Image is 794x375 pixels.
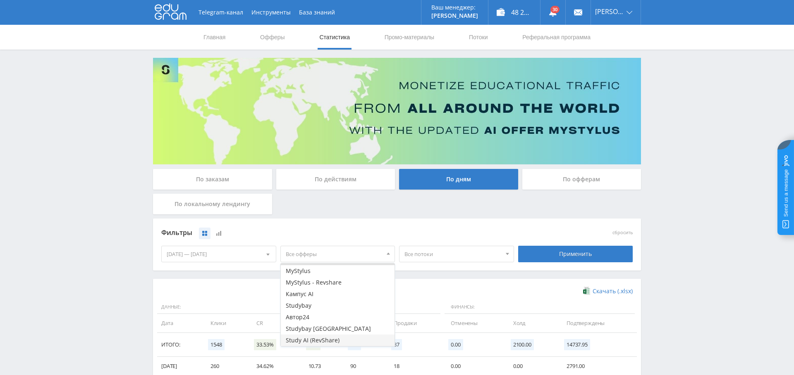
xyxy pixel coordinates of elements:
a: Промо-материалы [384,25,435,50]
td: Итого: [157,333,202,357]
button: Study AI (RevShare) [281,335,395,346]
td: Холд [505,314,558,332]
a: Офферы [259,25,286,50]
button: Studybay [281,300,395,311]
a: Скачать (.xlsx) [583,287,633,295]
span: 87 [391,339,402,350]
button: Автор24 [281,311,395,323]
td: Продажи [385,314,442,332]
span: Все офферы [286,246,383,262]
span: 0.00 [448,339,463,350]
div: По заказам [153,169,272,190]
span: 2100.00 [511,339,534,350]
span: 33.53% [254,339,276,350]
div: По дням [399,169,518,190]
span: Финансы: [445,300,635,314]
button: Studybay [GEOGRAPHIC_DATA] [281,323,395,335]
td: Дата [157,314,202,332]
span: 1548 [208,339,224,350]
button: сбросить [612,230,633,235]
td: Отменены [442,314,505,332]
div: По действиям [276,169,395,190]
span: [PERSON_NAME] [595,8,624,15]
button: MyStylus - Revshare [281,277,395,288]
span: Все потоки [404,246,501,262]
img: Banner [153,58,641,164]
td: Подтверждены [558,314,637,332]
a: Статистика [318,25,351,50]
a: Главная [203,25,226,50]
div: [DATE] — [DATE] [162,246,276,262]
div: По локальному лендингу [153,194,272,214]
p: [PERSON_NAME] [431,12,478,19]
button: Кампус AI [281,288,395,300]
td: CR [248,314,300,332]
div: Фильтры [161,227,514,239]
td: Клики [202,314,248,332]
a: Реферальная программа [521,25,591,50]
span: 14737.95 [564,339,590,350]
a: Потоки [468,25,489,50]
img: xlsx [583,287,590,295]
div: Применить [518,246,633,262]
p: Ваш менеджер: [431,4,478,11]
span: Данные: [157,300,340,314]
div: По офферам [522,169,641,190]
span: Скачать (.xlsx) [593,288,633,294]
button: MyStylus [281,265,395,277]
